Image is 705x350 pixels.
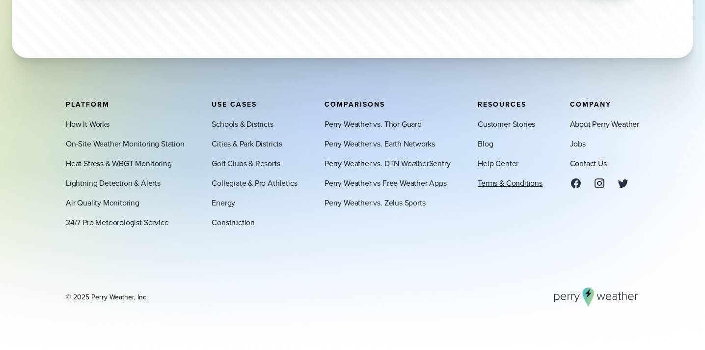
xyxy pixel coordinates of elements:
[478,157,518,169] a: Help Center
[570,118,639,130] a: About Perry Weather
[325,177,447,189] a: Perry Weather vs Free Weather Apps
[212,138,282,149] a: Cities & Park Districts
[66,138,185,149] a: On-Site Weather Monitoring Station
[325,118,422,130] a: Perry Weather vs. Thor Guard
[212,216,255,228] a: Construction
[212,157,280,169] a: Golf Clubs & Resorts
[66,177,161,189] a: Lightning Detection & Alerts
[66,157,172,169] a: Heat Stress & WBGT Monitoring
[325,99,385,109] span: Comparisons
[478,138,493,149] a: Blog
[66,292,148,302] div: © 2025 Perry Weather, Inc.
[66,118,109,130] a: How It Works
[570,138,586,149] a: Jobs
[66,216,168,228] a: 24/7 Pro Meteorologist Service
[212,177,297,189] a: Collegiate & Pro Athletics
[570,99,611,109] span: Company
[212,99,257,109] span: Use Cases
[325,157,450,169] a: Perry Weather vs. DTN WeatherSentry
[212,197,235,208] a: Energy
[478,99,526,109] span: Resources
[66,197,139,208] a: Air Quality Monitoring
[570,157,607,169] a: Contact Us
[212,118,273,130] a: Schools & Districts
[66,99,109,109] span: Platform
[325,197,425,208] a: Perry Weather vs. Zelus Sports
[478,177,542,189] a: Terms & Conditions
[325,138,435,149] a: Perry Weather vs. Earth Networks
[478,118,535,130] a: Customer Stories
